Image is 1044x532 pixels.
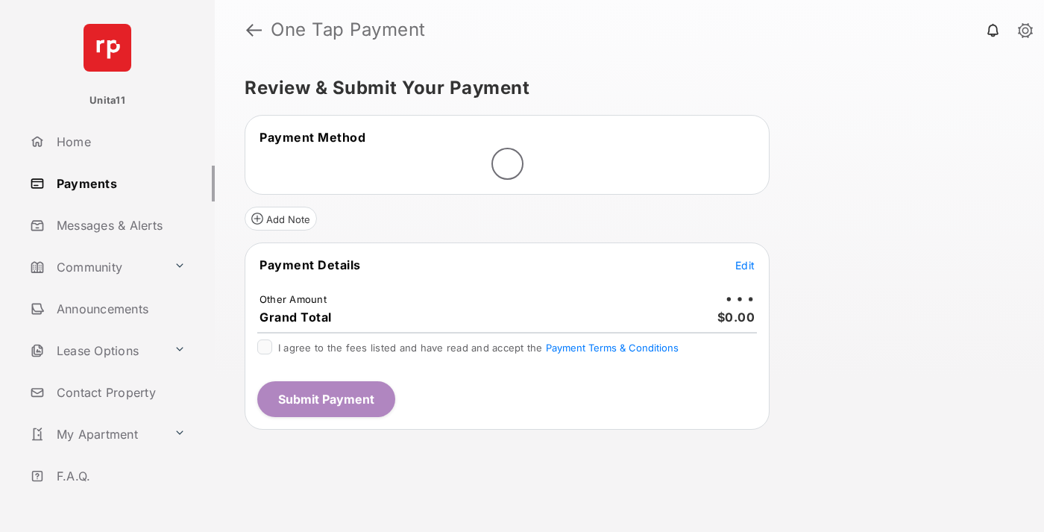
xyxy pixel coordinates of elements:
span: $0.00 [717,310,755,325]
a: Community [24,249,168,285]
td: Other Amount [259,292,327,306]
a: Messages & Alerts [24,207,215,243]
span: Payment Method [260,130,365,145]
a: Home [24,124,215,160]
span: I agree to the fees listed and have read and accept the [278,342,679,354]
span: Payment Details [260,257,361,272]
a: Lease Options [24,333,168,369]
p: Unita11 [89,93,125,108]
button: Edit [735,257,755,272]
a: My Apartment [24,416,168,452]
h5: Review & Submit Your Payment [245,79,1002,97]
span: Grand Total [260,310,332,325]
a: Announcements [24,291,215,327]
a: F.A.Q. [24,458,215,494]
button: Add Note [245,207,317,231]
a: Contact Property [24,375,215,410]
img: svg+xml;base64,PHN2ZyB4bWxucz0iaHR0cDovL3d3dy53My5vcmcvMjAwMC9zdmciIHdpZHRoPSI2NCIgaGVpZ2h0PSI2NC... [84,24,131,72]
strong: One Tap Payment [271,21,426,39]
button: I agree to the fees listed and have read and accept the [546,342,679,354]
button: Submit Payment [257,381,395,417]
span: Edit [735,259,755,272]
a: Payments [24,166,215,201]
